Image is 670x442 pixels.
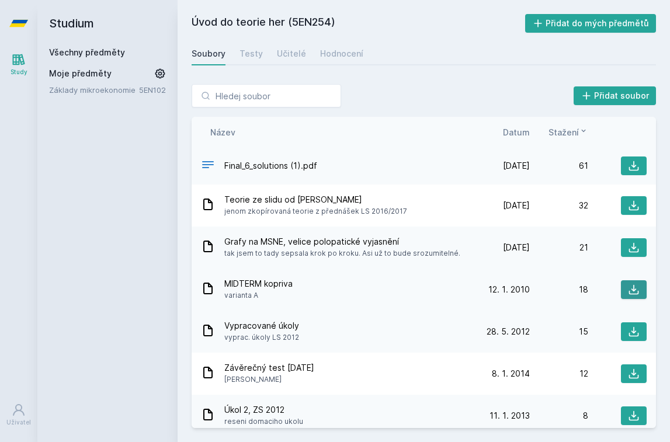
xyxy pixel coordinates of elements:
[192,84,341,107] input: Hledej soubor
[224,248,460,259] span: tak jsem to tady sepsala krok po kroku. Asi už to bude srozumitelné.
[6,418,31,427] div: Uživatel
[530,200,588,211] div: 32
[530,326,588,337] div: 15
[503,242,530,253] span: [DATE]
[503,200,530,211] span: [DATE]
[574,86,657,105] button: Přidat soubor
[492,368,530,380] span: 8. 1. 2014
[320,42,363,65] a: Hodnocení
[530,368,588,380] div: 12
[239,48,263,60] div: Testy
[277,48,306,60] div: Učitelé
[224,404,303,416] span: Úkol 2, ZS 2012
[192,48,225,60] div: Soubory
[503,160,530,172] span: [DATE]
[11,68,27,76] div: Study
[487,326,530,337] span: 28. 5. 2012
[2,397,35,433] a: Uživatel
[224,206,407,217] span: jenom zkopírovaná teorie z přednášek LS 2016/2017
[530,160,588,172] div: 61
[549,126,579,138] span: Stažení
[49,68,112,79] span: Moje předměty
[201,158,215,175] div: PDF
[549,126,588,138] button: Stažení
[530,284,588,295] div: 18
[49,84,139,96] a: Základy mikroekonomie
[224,416,303,427] span: reseni domaciho ukolu
[224,290,293,301] span: varianta A
[224,278,293,290] span: MIDTERM kopriva
[530,242,588,253] div: 21
[488,284,530,295] span: 12. 1. 2010
[192,14,525,33] h2: Úvod do teorie her (5EN254)
[277,42,306,65] a: Učitelé
[192,42,225,65] a: Soubory
[224,374,314,385] span: [PERSON_NAME]
[530,410,588,422] div: 8
[239,42,263,65] a: Testy
[224,362,314,374] span: Závěrečný test [DATE]
[320,48,363,60] div: Hodnocení
[224,332,299,343] span: vyprac. úkoly LS 2012
[224,320,299,332] span: Vypracované úkoly
[49,47,125,57] a: Všechny předměty
[139,85,166,95] a: 5EN102
[210,126,235,138] button: Název
[224,194,407,206] span: Teorie ze slidu od [PERSON_NAME]
[503,126,530,138] button: Datum
[224,160,317,172] span: Final_6_solutions (1).pdf
[525,14,657,33] button: Přidat do mých předmětů
[490,410,530,422] span: 11. 1. 2013
[224,236,460,248] span: Grafy na MSNE, velice polopatické vyjasnění
[2,47,35,82] a: Study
